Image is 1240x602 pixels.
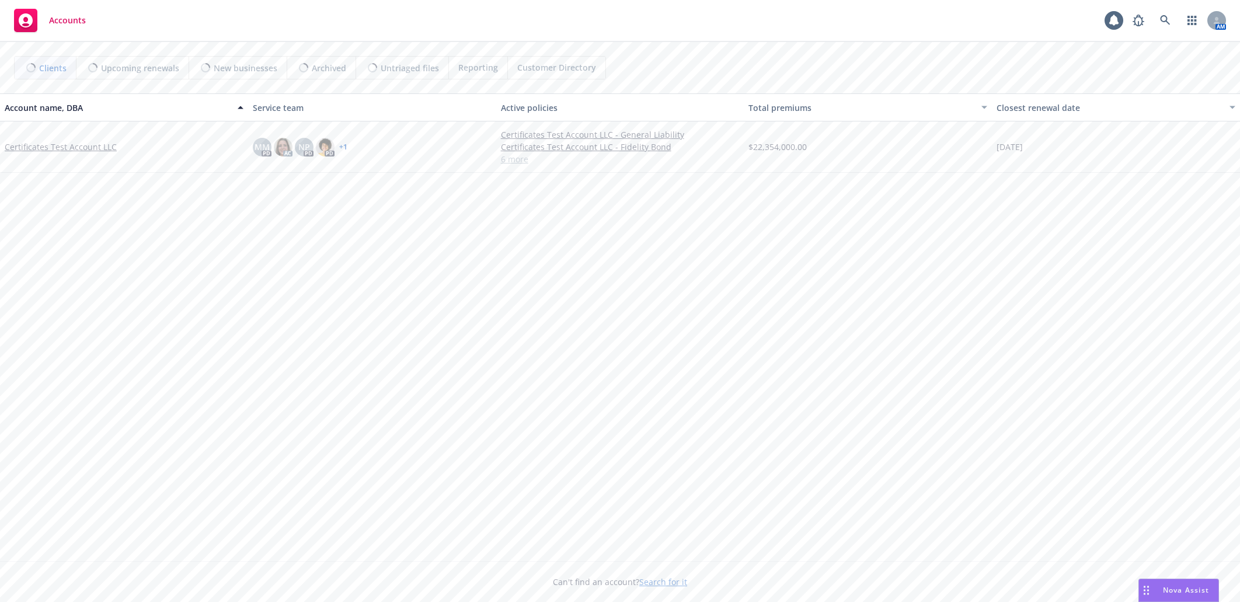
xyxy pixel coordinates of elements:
a: Certificates Test Account LLC - Fidelity Bond [501,141,740,153]
span: Reporting [458,61,498,74]
div: Active policies [501,102,740,114]
a: 6 more [501,153,740,165]
button: Total premiums [744,93,992,121]
div: Account name, DBA [5,102,231,114]
button: Active policies [496,93,744,121]
span: Archived [312,62,346,74]
span: Upcoming renewals [101,62,179,74]
button: Service team [248,93,496,121]
span: Clients [39,62,67,74]
a: Search for it [639,576,687,587]
span: Accounts [49,16,86,25]
span: Customer Directory [517,61,596,74]
span: Nova Assist [1163,585,1209,595]
a: + 1 [339,144,347,151]
a: Certificates Test Account LLC - General Liability [501,128,740,141]
span: New businesses [214,62,277,74]
div: Drag to move [1139,579,1154,601]
a: Report a Bug [1127,9,1150,32]
img: photo [274,138,292,156]
button: Nova Assist [1138,579,1219,602]
div: Total premiums [748,102,974,114]
span: MM [255,141,270,153]
span: NP [298,141,310,153]
span: [DATE] [997,141,1023,153]
img: photo [316,138,335,156]
button: Closest renewal date [992,93,1240,121]
div: Service team [253,102,492,114]
a: Accounts [9,4,90,37]
a: Search [1154,9,1177,32]
a: Switch app [1180,9,1204,32]
span: Untriaged files [381,62,439,74]
a: Certificates Test Account LLC [5,141,117,153]
span: Can't find an account? [553,576,687,588]
div: Closest renewal date [997,102,1222,114]
span: $22,354,000.00 [748,141,807,153]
